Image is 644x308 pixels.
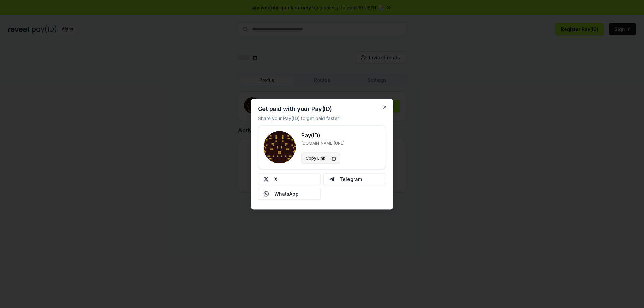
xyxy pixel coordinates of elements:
[301,152,340,163] button: Copy Link
[258,106,332,112] h2: Get paid with your Pay(ID)
[323,173,386,185] button: Telegram
[258,173,321,185] button: X
[329,176,334,182] img: Telegram
[258,114,339,121] p: Share your Pay(ID) to get paid faster
[301,131,344,139] h3: Pay(ID)
[258,188,321,200] button: WhatsApp
[301,140,344,146] p: [DOMAIN_NAME][URL]
[264,191,269,196] img: Whatsapp
[264,176,269,182] img: X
